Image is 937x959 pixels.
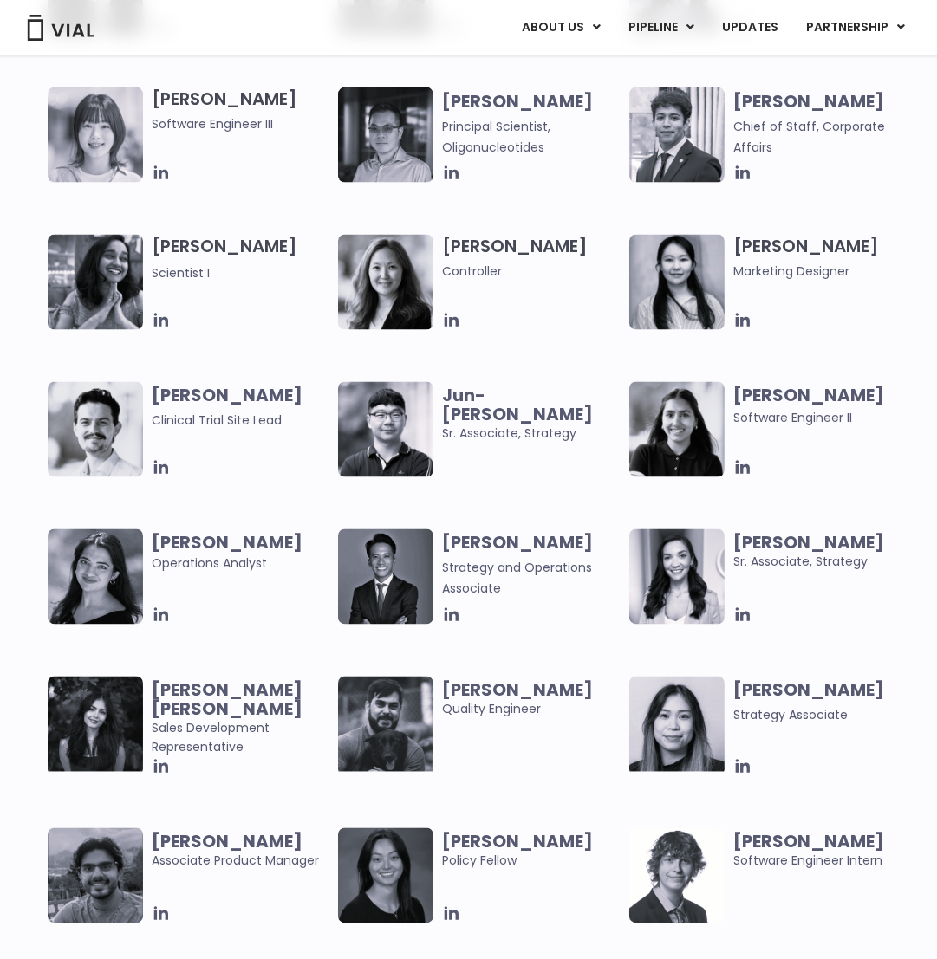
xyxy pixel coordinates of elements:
[338,677,433,772] img: Man smiling posing for picture
[442,531,593,555] b: [PERSON_NAME]
[708,13,791,42] a: UPDATES
[733,707,848,724] span: Strategy Associate
[733,678,884,703] b: [PERSON_NAME]
[338,87,433,183] img: Headshot of smiling of smiling man named Wei-Sheng
[629,529,725,625] img: Smiling woman named Ana
[152,384,303,408] b: [PERSON_NAME]
[152,678,303,722] b: [PERSON_NAME] [PERSON_NAME]
[733,384,884,408] b: [PERSON_NAME]
[442,262,620,281] span: Controller
[152,114,329,133] span: Software Engineer III
[733,410,852,427] span: Software Engineer II
[152,833,329,871] span: Associate Product Manager
[48,235,143,330] img: Headshot of smiling woman named Sneha
[733,235,911,281] h3: [PERSON_NAME]
[152,264,210,282] span: Scientist I
[733,262,911,281] span: Marketing Designer
[733,89,884,113] b: [PERSON_NAME]
[338,235,433,330] img: Image of smiling woman named Aleina
[442,560,592,598] span: Strategy and Operations Associate
[152,681,329,757] span: Sales Development Representative
[152,412,282,430] span: Clinical Trial Site Lead
[152,531,303,555] b: [PERSON_NAME]
[442,386,620,444] span: Sr. Associate, Strategy
[338,529,433,625] img: Headshot of smiling man named Urann
[48,382,143,477] img: Image of smiling man named Glenn
[442,118,550,156] span: Principal Scientist, Oligonucleotides
[152,235,329,282] h3: [PERSON_NAME]
[48,87,143,183] img: Tina
[48,677,143,772] img: Smiling woman named Harman
[733,534,911,572] span: Sr. Associate, Strategy
[733,830,884,854] b: [PERSON_NAME]
[338,382,433,477] img: Image of smiling man named Jun-Goo
[733,118,885,156] span: Chief of Staff, Corporate Affairs
[733,531,884,555] b: [PERSON_NAME]
[615,13,707,42] a: PIPELINEMenu Toggle
[733,833,911,871] span: Software Engineer Intern
[48,828,143,923] img: Headshot of smiling man named Abhinav
[442,678,593,703] b: [PERSON_NAME]
[442,235,620,281] h3: [PERSON_NAME]
[442,833,620,871] span: Policy Fellow
[48,529,143,625] img: Headshot of smiling woman named Sharicka
[508,13,614,42] a: ABOUT USMenu Toggle
[442,681,620,719] span: Quality Engineer
[152,830,303,854] b: [PERSON_NAME]
[442,89,593,113] b: [PERSON_NAME]
[152,534,329,573] span: Operations Analyst
[442,384,593,427] b: Jun-[PERSON_NAME]
[442,830,593,854] b: [PERSON_NAME]
[629,235,725,330] img: Smiling woman named Yousun
[629,382,725,477] img: Image of smiling woman named Tanvi
[26,15,95,41] img: Vial Logo
[792,13,919,42] a: PARTNERSHIPMenu Toggle
[152,87,329,133] h3: [PERSON_NAME]
[629,677,725,772] img: Headshot of smiling woman named Vanessa
[338,828,433,923] img: Smiling woman named Claudia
